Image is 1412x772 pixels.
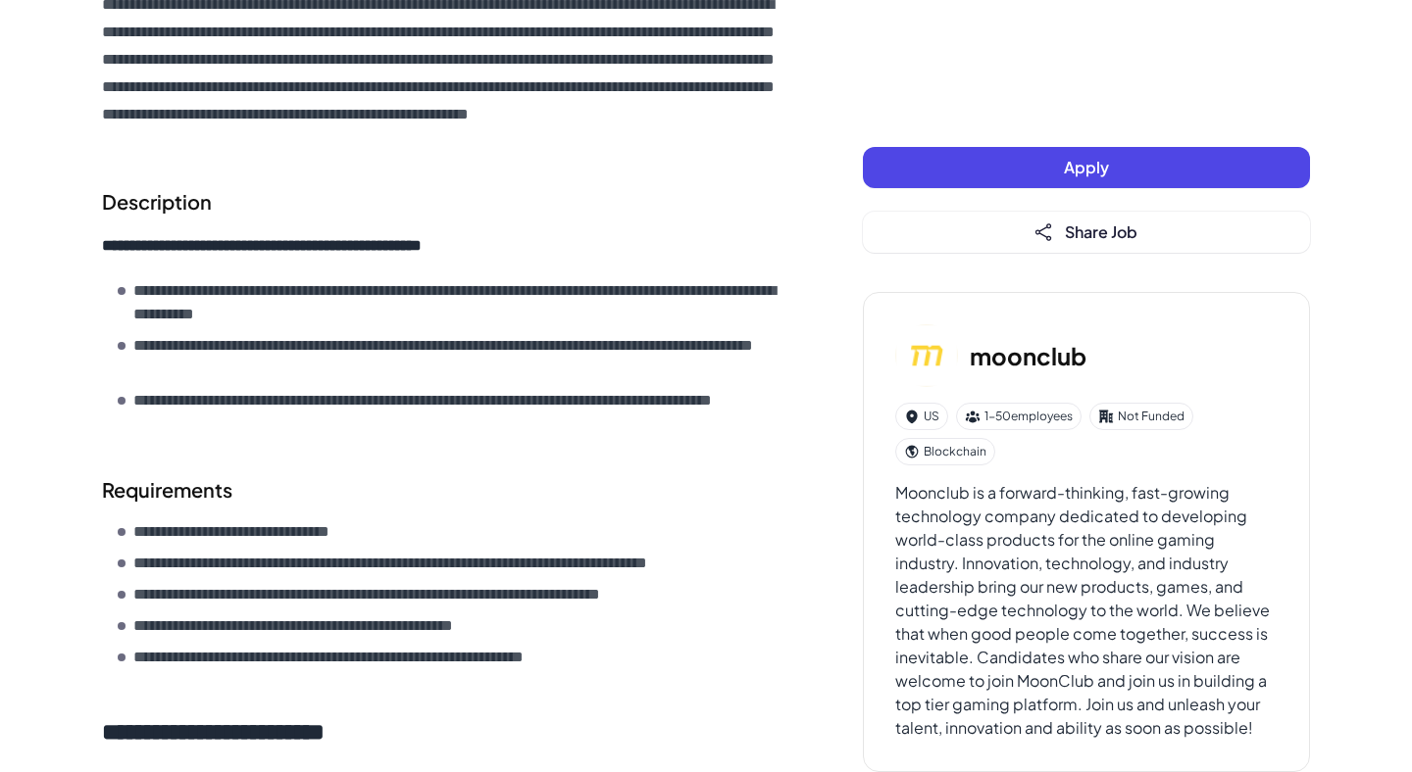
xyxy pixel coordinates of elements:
div: US [895,403,948,430]
span: Share Job [1065,221,1137,242]
button: Apply [863,147,1310,188]
div: Moonclub is a forward-thinking, fast-growing technology company dedicated to developing world-cla... [895,481,1278,740]
div: 1-50 employees [956,403,1082,430]
div: Blockchain [895,438,995,465]
h2: Description [102,187,784,217]
button: Share Job [863,212,1310,253]
h2: Requirements [102,475,784,505]
div: Not Funded [1089,403,1193,430]
img: mo [895,324,958,387]
h3: moonclub [970,338,1086,373]
span: Apply [1064,157,1109,177]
